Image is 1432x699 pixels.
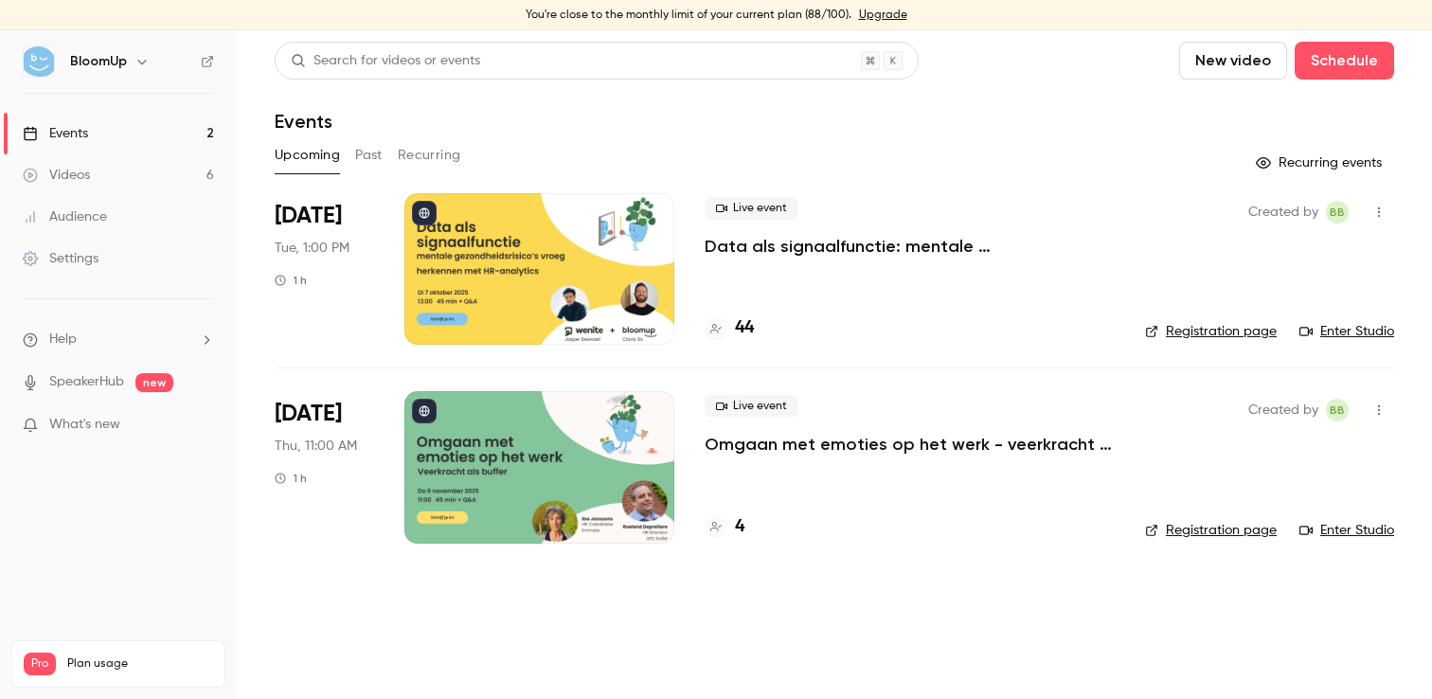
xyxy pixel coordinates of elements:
span: Help [49,330,77,349]
span: Live event [705,197,798,220]
button: New video [1179,42,1287,80]
button: Recurring events [1247,148,1394,178]
span: new [135,373,173,392]
a: SpeakerHub [49,372,124,392]
a: Registration page [1145,521,1277,540]
span: Pro [24,653,56,675]
h4: 4 [735,514,744,540]
a: Registration page [1145,322,1277,341]
div: Events [23,124,88,143]
span: Thu, 11:00 AM [275,437,357,456]
h1: Events [275,110,332,133]
a: Enter Studio [1299,322,1394,341]
img: BloomUp [24,46,54,77]
span: BB [1330,399,1345,421]
a: Data als signaalfunctie: mentale gezondheidsrisico’s vroeg herkennen met HR-analytics [705,235,1115,258]
div: Nov 6 Thu, 11:00 AM (Europe/Brussels) [275,391,374,543]
button: Schedule [1295,42,1394,80]
span: [DATE] [275,399,342,429]
div: Videos [23,166,90,185]
button: Upcoming [275,140,340,170]
a: 44 [705,315,754,341]
span: Created by [1248,399,1318,421]
div: Oct 7 Tue, 1:00 PM (Europe/Brussels) [275,193,374,345]
button: Past [355,140,383,170]
div: Audience [23,207,107,226]
li: help-dropdown-opener [23,330,214,349]
span: Benjamin Bergers [1326,399,1349,421]
a: 4 [705,514,744,540]
div: Settings [23,249,98,268]
span: [DATE] [275,201,342,231]
span: Live event [705,395,798,418]
div: 1 h [275,273,307,288]
div: 1 h [275,471,307,486]
div: Search for videos or events [291,51,480,71]
span: What's new [49,415,120,435]
iframe: Noticeable Trigger [191,417,214,434]
h4: 44 [735,315,754,341]
span: Created by [1248,201,1318,224]
span: BB [1330,201,1345,224]
h6: BloomUp [70,52,127,71]
span: Plan usage [67,656,213,672]
span: Benjamin Bergers [1326,201,1349,224]
a: Omgaan met emoties op het werk - veerkracht als buffer [705,433,1115,456]
a: Enter Studio [1299,521,1394,540]
span: Tue, 1:00 PM [275,239,349,258]
a: Upgrade [859,8,907,23]
button: Recurring [398,140,461,170]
